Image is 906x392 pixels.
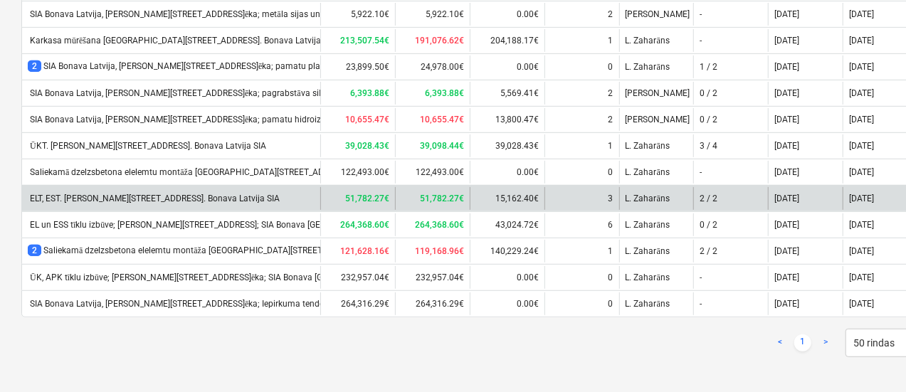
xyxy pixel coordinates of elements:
[470,55,544,78] div: 0.00€
[395,292,470,315] div: 264,316.29€
[470,134,544,157] div: 39,028.43€
[700,272,702,282] div: -
[619,161,694,184] div: L. Zaharāns
[345,141,389,151] b: 39,028.43€
[609,88,613,98] div: 2
[817,334,834,351] a: Next page
[28,299,426,309] div: SIA Bonava Latvija, [PERSON_NAME][STREET_ADDRESS]ēka; Iepirkuma tenderis- Ventilācijas tīklu izbūve
[849,115,874,125] div: [DATE]
[835,324,906,392] iframe: Chat Widget
[609,246,613,256] div: 1
[28,194,280,203] div: ELT, EST. [PERSON_NAME][STREET_ADDRESS]. Bonava Latvija SIA
[28,167,428,178] div: Saliekamā dzelzsbetona elelemtu montāža [GEOGRAPHIC_DATA][STREET_ADDRESS]. Bonava Latvija SIA
[609,141,613,151] div: 1
[700,88,717,98] div: 0 / 2
[28,141,266,152] div: ŪKT. [PERSON_NAME][STREET_ADDRESS]. Bonava Latvija SIA
[849,88,874,98] div: [DATE]
[619,187,694,210] div: L. Zaharāns
[849,246,874,256] div: [DATE]
[28,60,41,72] span: 2
[609,115,613,125] div: 2
[774,62,799,72] div: [DATE]
[700,194,717,203] div: 2 / 2
[320,161,395,184] div: 122,493.00€
[849,272,874,282] div: [DATE]
[619,266,694,289] div: L. Zaharāns
[470,213,544,236] div: 43,024.72€
[340,36,389,46] b: 213,507.54€
[395,266,470,289] div: 232,957.04€
[849,62,874,72] div: [DATE]
[700,9,702,19] div: -
[395,161,470,184] div: 122,493.00€
[774,36,799,46] div: [DATE]
[345,115,389,125] b: 10,655.47€
[849,194,874,203] div: [DATE]
[420,115,464,125] b: 10,655.47€
[700,36,702,46] div: -
[28,88,379,99] div: SIA Bonava Latvija, [PERSON_NAME][STREET_ADDRESS]ēka; pagrabstāva siltināšanas darbi
[28,9,369,20] div: SIA Bonava Latvija, [PERSON_NAME][STREET_ADDRESS]ēka; metāla sijas un citi elementi
[28,245,41,256] span: 2
[619,3,694,26] div: [PERSON_NAME]
[619,108,694,131] div: [PERSON_NAME]
[774,88,799,98] div: [DATE]
[609,272,613,282] div: 0
[609,9,613,19] div: 2
[350,88,389,98] b: 6,393.88€
[470,108,544,131] div: 13,800.47€
[700,246,717,256] div: 2 / 2
[415,36,464,46] b: 191,076.62€
[320,55,395,78] div: 23,899.50€
[771,334,789,351] a: Previous page
[700,220,717,230] div: 0 / 2
[470,82,544,105] div: 5,569.41€
[609,194,613,203] div: 3
[609,299,613,309] div: 0
[470,29,544,52] div: 204,188.17€
[774,9,799,19] div: [DATE]
[700,141,717,151] div: 3 / 4
[340,220,389,230] b: 264,368.60€
[619,82,694,105] div: [PERSON_NAME]
[609,62,613,72] div: 0
[470,240,544,263] div: 140,229.24€
[700,62,717,72] div: 1 / 2
[774,299,799,309] div: [DATE]
[849,36,874,46] div: [DATE]
[395,3,470,26] div: 5,922.10€
[28,245,441,257] div: Saliekamā dzelzsbetona elelemtu montāža [GEOGRAPHIC_DATA][STREET_ADDRESS]. Bonava Latvija SIA
[28,115,418,125] div: SIA Bonava Latvija, [PERSON_NAME][STREET_ADDRESS]ēka; pamatu hidroizolācijas ierīkošanas darbi
[774,141,799,151] div: [DATE]
[849,141,874,151] div: [DATE]
[340,246,389,256] b: 121,628.16€
[849,167,874,177] div: [DATE]
[619,55,694,78] div: L. Zaharāns
[619,292,694,315] div: L. Zaharāns
[700,299,702,309] div: -
[28,220,389,231] div: EL un ESS tīklu izbūve; [PERSON_NAME][STREET_ADDRESS]; SIA Bonava [GEOGRAPHIC_DATA]
[609,167,613,177] div: 0
[28,272,396,283] div: ŪK, APK tīklu izbūve; [PERSON_NAME][STREET_ADDRESS]ēka; SIA Bonava [GEOGRAPHIC_DATA]
[420,141,464,151] b: 39,098.44€
[415,246,464,256] b: 119,168.96€
[700,167,702,177] div: -
[794,334,811,351] a: Page 1 is your current page
[415,220,464,230] b: 264,368.60€
[700,115,717,125] div: 0 / 2
[849,9,874,19] div: [DATE]
[774,246,799,256] div: [DATE]
[320,266,395,289] div: 232,957.04€
[28,60,490,73] div: SIA Bonava Latvija, [PERSON_NAME][STREET_ADDRESS]ēka; pamatu platnes un pagraba monolīto sienu be...
[619,240,694,263] div: L. Zaharāns
[849,299,874,309] div: [DATE]
[774,115,799,125] div: [DATE]
[425,88,464,98] b: 6,393.88€
[470,266,544,289] div: 0.00€
[470,187,544,210] div: 15,162.40€
[774,272,799,282] div: [DATE]
[470,292,544,315] div: 0.00€
[470,3,544,26] div: 0.00€
[619,213,694,236] div: L. Zaharāns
